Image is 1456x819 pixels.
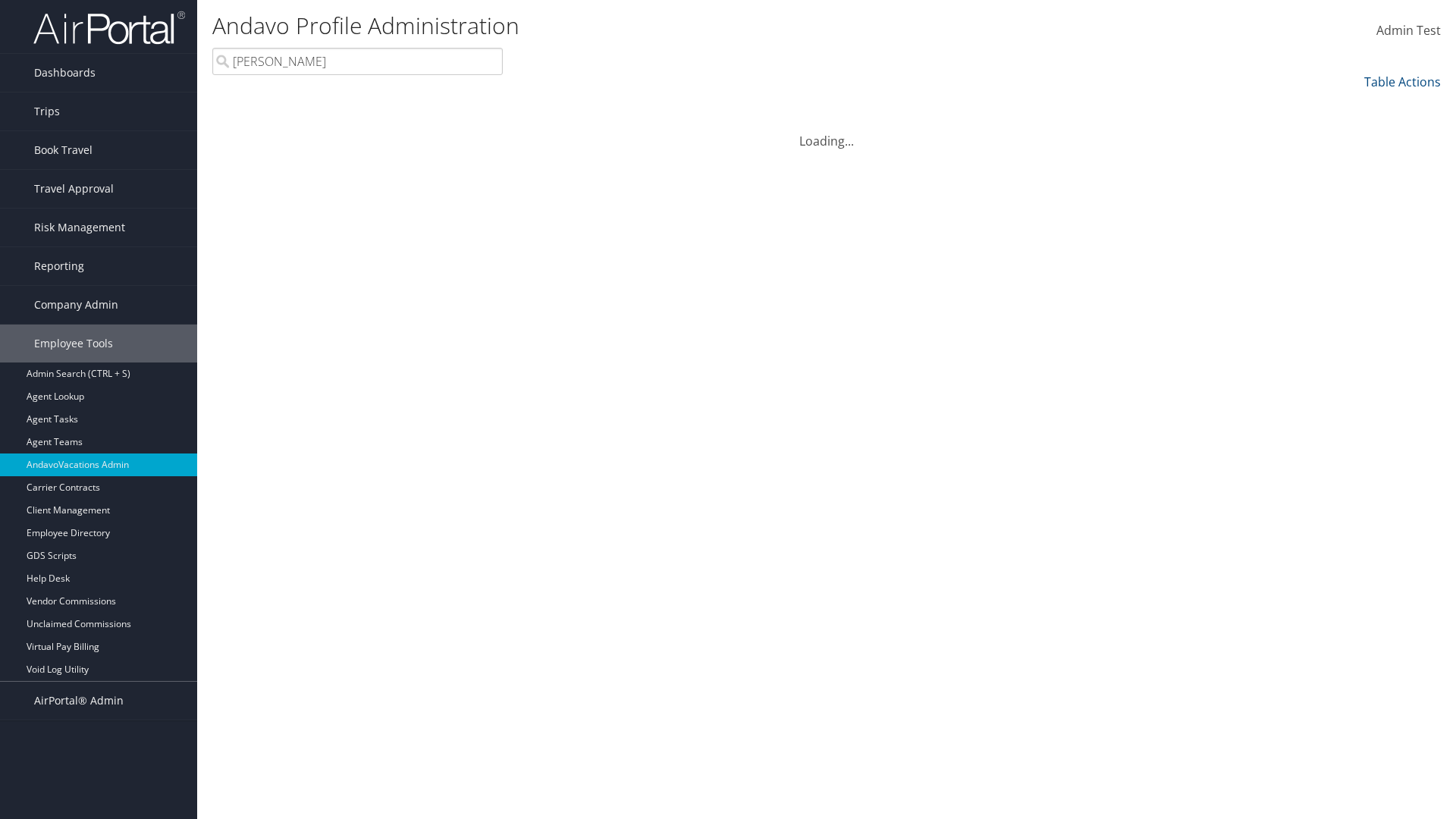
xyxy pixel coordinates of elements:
span: Reporting [34,247,84,285]
img: airportal-logo.png [33,10,185,45]
span: Book Travel [34,131,93,169]
div: Loading... [212,114,1441,150]
a: Admin Test [1376,8,1441,55]
span: Admin Test [1376,22,1441,39]
span: Travel Approval [34,170,114,208]
span: Employee Tools [34,325,113,362]
span: Company Admin [34,286,118,324]
span: Trips [34,93,60,130]
input: Search [212,48,503,75]
a: Table Actions [1364,74,1441,90]
span: Risk Management [34,209,125,246]
h1: Andavo Profile Administration [212,10,1031,42]
span: AirPortal® Admin [34,682,124,720]
span: Dashboards [34,54,96,92]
